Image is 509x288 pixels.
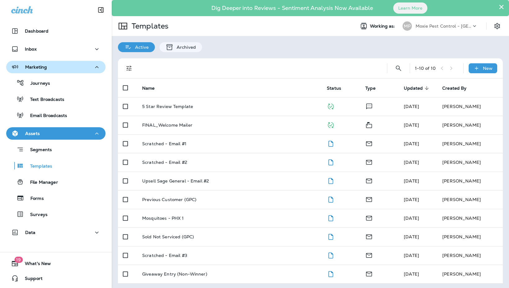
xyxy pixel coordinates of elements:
[25,47,37,52] p: Inbox
[142,86,155,91] span: Name
[142,85,163,91] span: Name
[327,196,335,202] span: Draft
[327,252,335,258] span: Draft
[132,45,149,50] p: Active
[142,197,196,202] p: Previous Customer (GPC)
[437,265,503,283] td: [PERSON_NAME]
[193,7,391,9] p: Dig Deeper into Reviews - Sentiment Analysis Now Available
[142,253,187,258] p: Scratched - Email #3
[404,85,431,91] span: Updated
[442,86,466,91] span: Created By
[6,92,106,106] button: Text Broadcasts
[404,271,419,277] span: J-P Scoville
[365,86,376,91] span: Type
[437,227,503,246] td: [PERSON_NAME]
[392,62,405,74] button: Search Templates
[142,160,187,165] p: Scratched - Email #2
[404,215,419,221] span: J-P Scoville
[365,215,373,220] span: Email
[123,62,135,74] button: Filters
[24,113,67,119] p: Email Broadcasts
[24,164,52,169] p: Templates
[365,271,373,276] span: Email
[6,208,106,221] button: Surveys
[6,175,106,188] button: File Manager
[6,109,106,122] button: Email Broadcasts
[19,276,43,283] span: Support
[6,226,106,239] button: Data
[498,2,504,12] button: Close
[19,261,51,268] span: What's New
[404,197,419,202] span: J-P Scoville
[142,104,193,109] p: 5 Star Review Template
[415,66,436,71] div: 1 - 10 of 10
[393,2,427,14] button: Learn More
[365,122,373,127] span: Mailer
[327,178,335,183] span: Draft
[416,24,471,29] p: Moxie Pest Control - [GEOGRAPHIC_DATA]
[173,45,196,50] p: Archived
[365,252,373,258] span: Email
[14,257,23,263] span: 19
[25,65,47,70] p: Marketing
[142,272,207,277] p: Giveaway Entry (Non-Winner)
[404,86,423,91] span: Updated
[129,21,169,31] p: Templates
[6,191,106,205] button: Forms
[24,196,44,202] p: Forms
[437,153,503,172] td: [PERSON_NAME]
[442,85,475,91] span: Created By
[24,212,47,218] p: Surveys
[437,209,503,227] td: [PERSON_NAME]
[365,233,373,239] span: Email
[24,97,64,103] p: Text Broadcasts
[142,123,192,128] p: FINAL_Welcome Mailer
[404,178,419,184] span: J-P Scoville
[437,97,503,116] td: [PERSON_NAME]
[327,233,335,239] span: Draft
[25,230,36,235] p: Data
[6,76,106,89] button: Journeys
[437,172,503,190] td: [PERSON_NAME]
[365,85,384,91] span: Type
[403,21,412,31] div: MP
[6,25,106,37] button: Dashboard
[404,141,419,146] span: J-P Scoville
[6,159,106,172] button: Templates
[327,85,349,91] span: Status
[327,140,335,146] span: Draft
[404,253,419,258] span: J-P Scoville
[6,61,106,73] button: Marketing
[483,66,493,71] p: New
[365,178,373,183] span: Email
[6,272,106,285] button: Support
[327,103,335,109] span: Published
[6,127,106,140] button: Assets
[365,103,373,109] span: Text
[142,216,184,221] p: Mosquitoes - PHX 1
[370,24,396,29] span: Working as:
[492,20,503,32] button: Settings
[327,122,335,127] span: Published
[404,104,419,109] span: J-P Scoville
[365,140,373,146] span: Email
[142,141,187,146] p: Scratched - Email #1
[142,178,209,183] p: Upsell Sage General - Email #2
[327,271,335,276] span: Draft
[25,131,40,136] p: Assets
[404,160,419,165] span: J-P Scoville
[404,234,419,240] span: J-P Scoville
[24,147,52,153] p: Segments
[437,116,503,134] td: [PERSON_NAME]
[365,196,373,202] span: Email
[437,246,503,265] td: [PERSON_NAME]
[25,29,48,34] p: Dashboard
[6,143,106,156] button: Segments
[404,122,419,128] span: J-P Scoville
[24,81,50,87] p: Journeys
[327,215,335,220] span: Draft
[142,234,194,239] p: Sold Not Serviced (GPC)
[327,159,335,164] span: Draft
[437,190,503,209] td: [PERSON_NAME]
[327,86,341,91] span: Status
